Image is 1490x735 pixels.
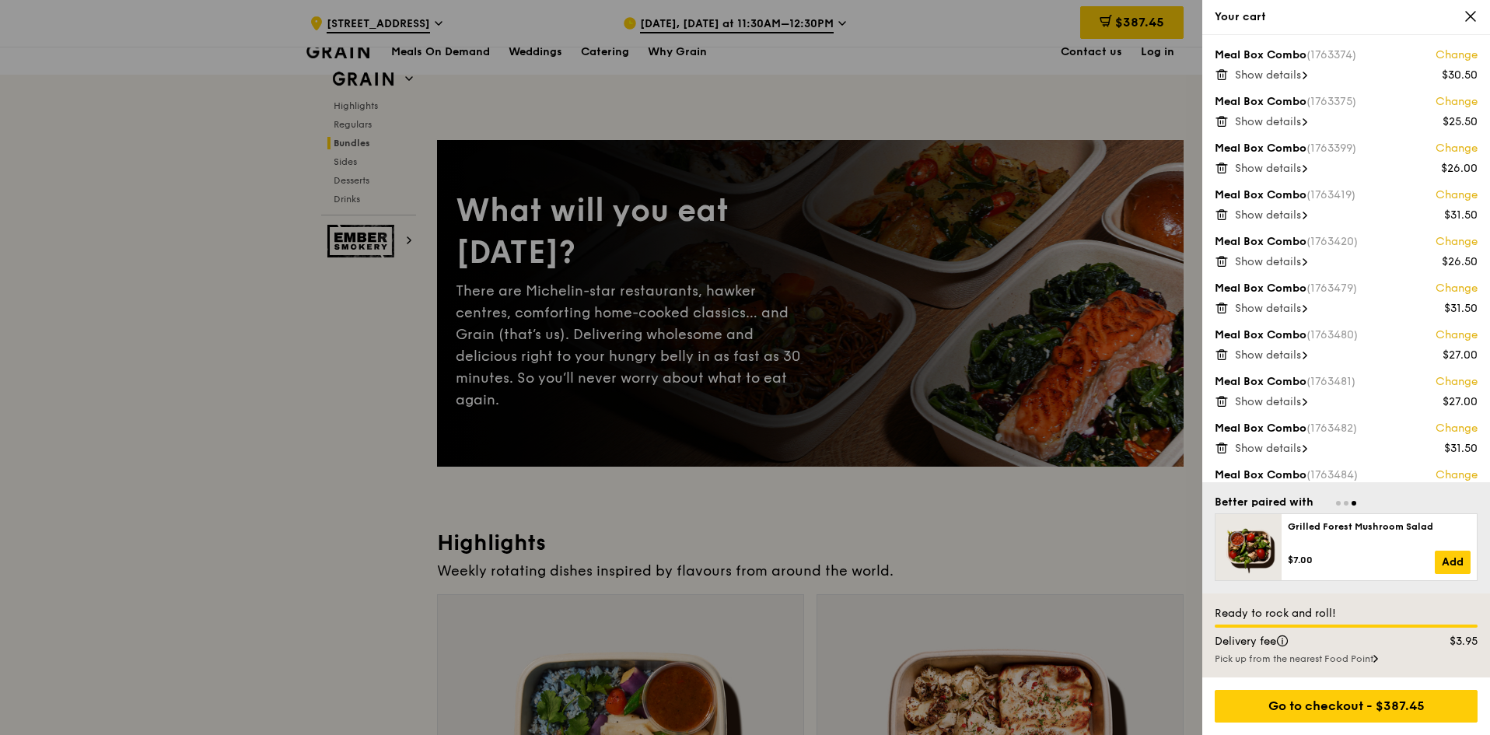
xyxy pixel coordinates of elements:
[1442,254,1478,270] div: $26.50
[1215,9,1478,25] div: Your cart
[1436,327,1478,343] a: Change
[1215,653,1478,665] div: Pick up from the nearest Food Point
[1344,501,1348,506] span: Go to slide 2
[1215,690,1478,723] div: Go to checkout - $387.45
[1235,162,1301,175] span: Show details
[1436,187,1478,203] a: Change
[1306,282,1357,295] span: (1763479)
[1435,551,1471,574] a: Add
[1436,47,1478,63] a: Change
[1288,554,1435,566] div: $7.00
[1235,442,1301,455] span: Show details
[1441,161,1478,177] div: $26.00
[1215,606,1478,621] div: Ready to rock and roll!
[1306,188,1355,201] span: (1763419)
[1205,634,1417,649] div: Delivery fee
[1444,301,1478,317] div: $31.50
[1443,114,1478,130] div: $25.50
[1417,634,1488,649] div: $3.95
[1306,468,1358,481] span: (1763484)
[1436,281,1478,296] a: Change
[1215,187,1478,203] div: Meal Box Combo
[1352,501,1356,506] span: Go to slide 3
[1215,281,1478,296] div: Meal Box Combo
[1288,520,1471,533] div: Grilled Forest Mushroom Salad
[1235,208,1301,222] span: Show details
[1215,327,1478,343] div: Meal Box Combo
[1306,422,1357,435] span: (1763482)
[1306,328,1358,341] span: (1763480)
[1436,141,1478,156] a: Change
[1235,115,1301,128] span: Show details
[1235,348,1301,362] span: Show details
[1235,68,1301,82] span: Show details
[1215,421,1478,436] div: Meal Box Combo
[1436,421,1478,436] a: Change
[1215,141,1478,156] div: Meal Box Combo
[1436,94,1478,110] a: Change
[1235,302,1301,315] span: Show details
[1306,95,1356,108] span: (1763375)
[1306,142,1356,155] span: (1763399)
[1436,374,1478,390] a: Change
[1443,394,1478,410] div: $27.00
[1444,441,1478,457] div: $31.50
[1235,255,1301,268] span: Show details
[1306,235,1358,248] span: (1763420)
[1215,374,1478,390] div: Meal Box Combo
[1215,467,1478,483] div: Meal Box Combo
[1444,208,1478,223] div: $31.50
[1215,47,1478,63] div: Meal Box Combo
[1442,68,1478,83] div: $30.50
[1443,348,1478,363] div: $27.00
[1306,48,1356,61] span: (1763374)
[1215,234,1478,250] div: Meal Box Combo
[1336,501,1341,506] span: Go to slide 1
[1436,234,1478,250] a: Change
[1306,375,1355,388] span: (1763481)
[1235,395,1301,408] span: Show details
[1436,467,1478,483] a: Change
[1215,94,1478,110] div: Meal Box Combo
[1215,495,1313,510] div: Better paired with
